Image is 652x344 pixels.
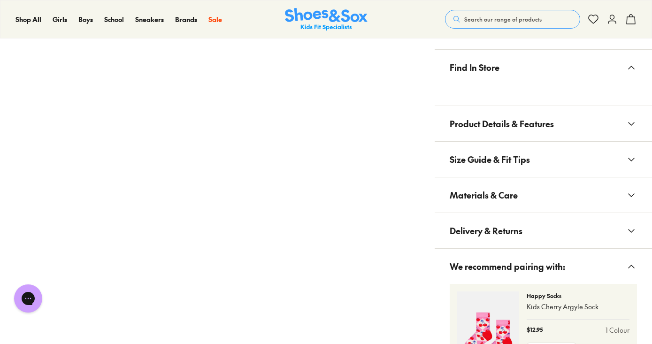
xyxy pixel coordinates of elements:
[135,15,164,24] a: Sneakers
[104,15,124,24] a: School
[435,249,652,284] button: We recommend pairing with:
[606,325,629,335] a: 1 Colour
[445,10,580,29] button: Search our range of products
[450,85,637,94] iframe: Find in Store
[450,252,565,280] span: We recommend pairing with:
[435,50,652,85] button: Find In Store
[435,213,652,248] button: Delivery & Returns
[15,15,41,24] a: Shop All
[450,110,554,138] span: Product Details & Features
[435,142,652,177] button: Size Guide & Fit Tips
[175,15,197,24] a: Brands
[450,217,522,245] span: Delivery & Returns
[527,325,543,335] p: $12.95
[450,145,530,173] span: Size Guide & Fit Tips
[208,15,222,24] a: Sale
[285,8,368,31] a: Shoes & Sox
[527,291,629,300] p: Happy Socks
[285,8,368,31] img: SNS_Logo_Responsive.svg
[9,281,47,316] iframe: Gorgias live chat messenger
[450,54,499,81] span: Find In Store
[464,15,542,23] span: Search our range of products
[450,181,518,209] span: Materials & Care
[435,106,652,141] button: Product Details & Features
[435,177,652,213] button: Materials & Care
[78,15,93,24] a: Boys
[527,302,629,312] p: Kids Cherry Argyle Sock
[53,15,67,24] a: Girls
